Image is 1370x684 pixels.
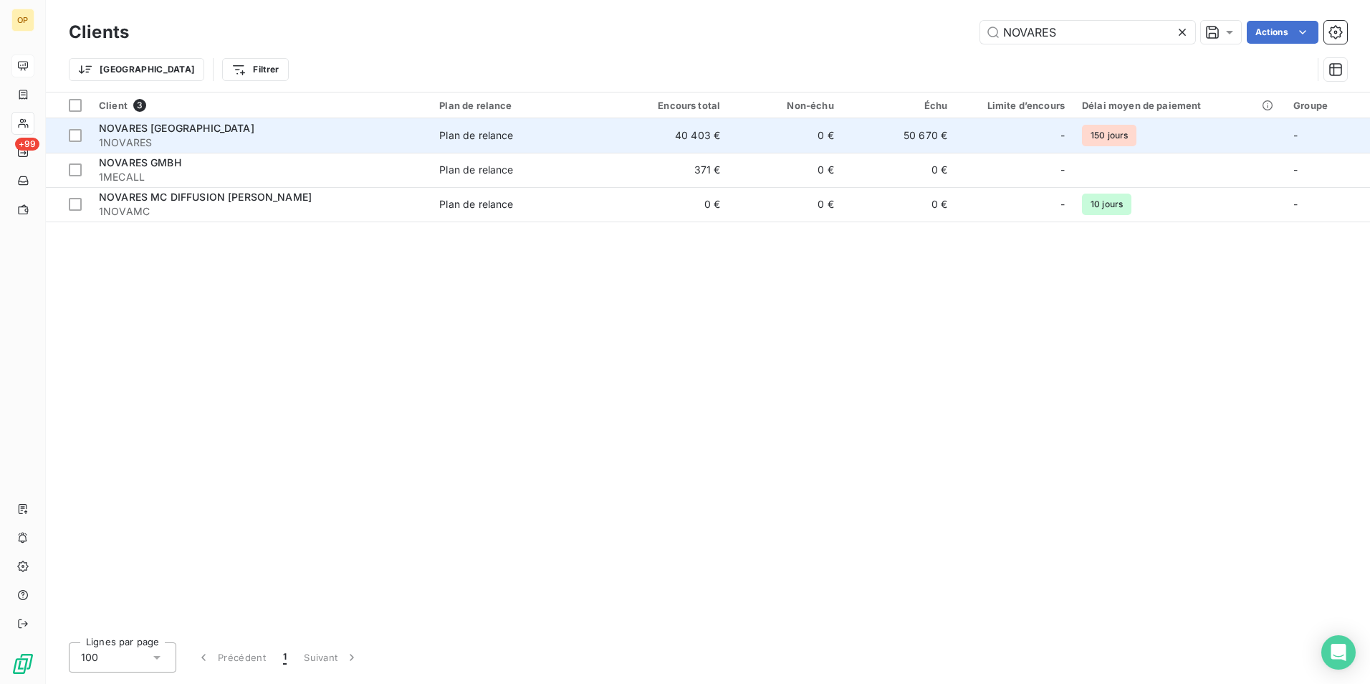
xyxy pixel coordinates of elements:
[729,187,842,222] td: 0 €
[615,153,729,187] td: 371 €
[615,187,729,222] td: 0 €
[843,187,956,222] td: 0 €
[439,163,513,177] div: Plan de relance
[439,197,513,212] div: Plan de relance
[1293,198,1298,210] span: -
[11,9,34,32] div: OP
[980,21,1195,44] input: Rechercher
[1082,100,1276,111] div: Délai moyen de paiement
[99,100,128,111] span: Client
[1082,194,1131,215] span: 10 jours
[274,642,295,673] button: 1
[99,136,422,150] span: 1NOVARES
[283,650,287,665] span: 1
[843,153,956,187] td: 0 €
[99,204,422,219] span: 1NOVAMC
[81,650,98,665] span: 100
[69,58,204,81] button: [GEOGRAPHIC_DATA]
[99,156,181,168] span: NOVARES GMBH
[729,118,842,153] td: 0 €
[69,19,129,45] h3: Clients
[1293,163,1298,176] span: -
[1293,129,1298,141] span: -
[1060,163,1065,177] span: -
[439,128,513,143] div: Plan de relance
[99,122,254,134] span: NOVARES [GEOGRAPHIC_DATA]
[133,99,146,112] span: 3
[15,138,39,151] span: +99
[1321,635,1356,670] div: Open Intercom Messenger
[1082,125,1136,146] span: 150 jours
[99,191,312,203] span: NOVARES MC DIFFUSION [PERSON_NAME]
[99,170,422,184] span: 1MECALL
[737,100,833,111] div: Non-échu
[188,642,274,673] button: Précédent
[11,652,34,675] img: Logo LeanPay
[851,100,947,111] div: Échu
[1060,128,1065,143] span: -
[615,118,729,153] td: 40 403 €
[1293,100,1361,111] div: Groupe
[843,118,956,153] td: 50 670 €
[964,100,1065,111] div: Limite d’encours
[1247,21,1318,44] button: Actions
[222,58,288,81] button: Filtrer
[624,100,720,111] div: Encours total
[729,153,842,187] td: 0 €
[439,100,606,111] div: Plan de relance
[295,642,368,673] button: Suivant
[1060,197,1065,212] span: -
